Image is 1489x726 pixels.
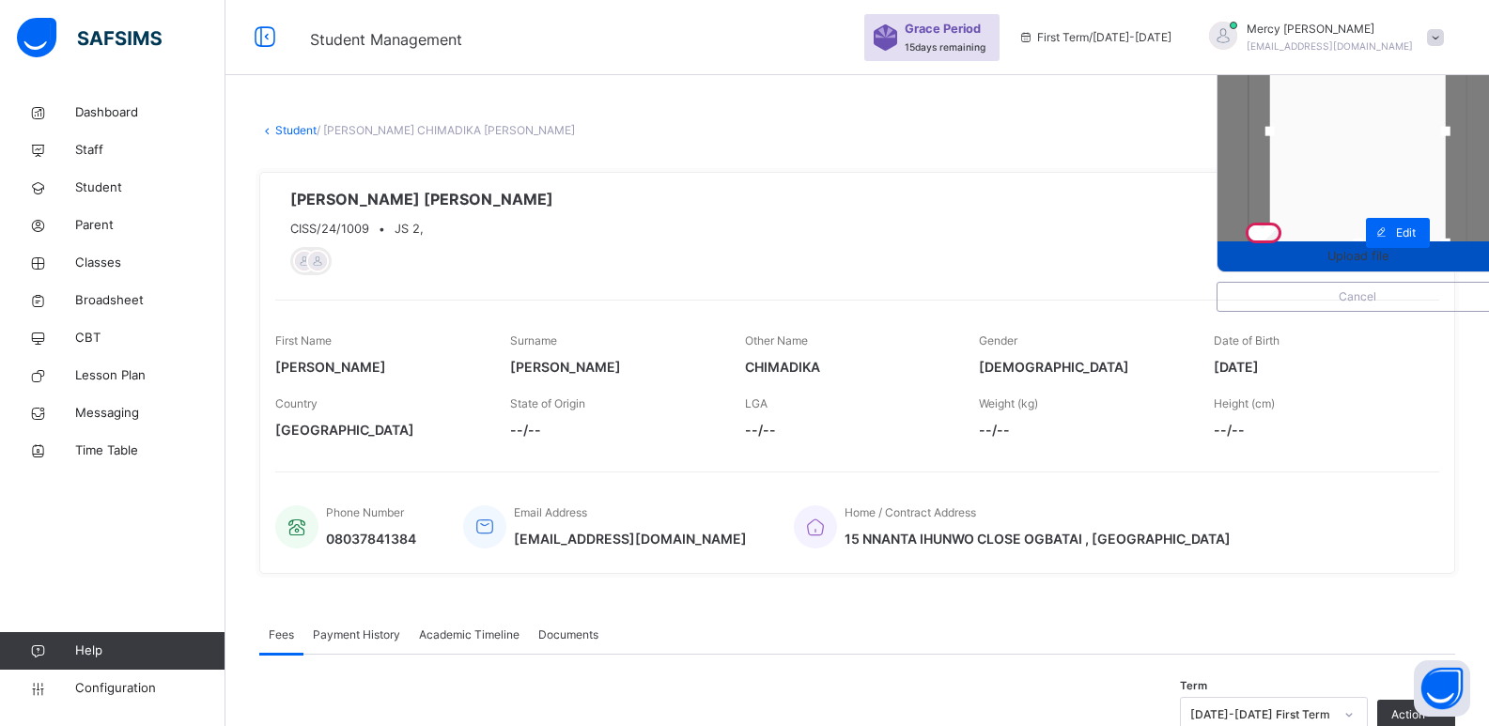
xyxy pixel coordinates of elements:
span: Phone Number [326,505,404,519]
span: State of Origin [510,396,585,410]
span: Broadsheet [75,291,225,310]
span: Time Table [75,441,225,460]
span: Country [275,396,318,410]
span: CBT [75,329,225,348]
a: Student [275,123,317,137]
img: sticker-purple.71386a28dfed39d6af7621340158ba97.svg [874,24,897,51]
span: JS 2, [395,222,424,236]
span: Help [75,641,225,660]
span: CHIMADIKA [745,357,952,377]
img: safsims [17,18,162,57]
span: [PERSON_NAME] [510,357,717,377]
span: 15 days remaining [905,41,985,53]
span: Grace Period [905,20,981,38]
span: Date of Birth [1214,333,1280,348]
span: CISS/24/1009 [290,220,369,238]
span: Mercy [PERSON_NAME] [1247,21,1413,38]
span: Term [1180,678,1207,694]
span: Weight (kg) [979,396,1038,410]
span: Dashboard [75,103,225,122]
span: session/term information [1018,29,1171,46]
span: / [PERSON_NAME] CHIMADIKA [PERSON_NAME] [317,123,575,137]
div: MercyKenneth [1190,21,1453,54]
span: Height (cm) [1214,396,1275,410]
span: Cancel [1232,288,1483,305]
span: LGA [745,396,768,410]
span: --/-- [510,420,717,440]
span: [PERSON_NAME] [PERSON_NAME] [290,188,553,210]
span: --/-- [979,420,1186,440]
span: Gender [979,333,1017,348]
span: First Name [275,333,332,348]
span: Configuration [75,679,225,698]
span: [DATE] [1214,357,1420,377]
span: Email Address [514,505,587,519]
span: Lesson Plan [75,366,225,385]
span: --/-- [1214,420,1420,440]
span: [PERSON_NAME] [275,357,482,377]
span: Home / Contract Address [845,505,976,519]
span: 08037841384 [326,529,416,548]
span: Upload file [1327,247,1388,265]
span: Messaging [75,404,225,423]
span: Parent [75,216,225,235]
span: Edit [1396,224,1416,241]
span: [GEOGRAPHIC_DATA] [275,420,482,440]
span: [EMAIL_ADDRESS][DOMAIN_NAME] [514,529,747,548]
span: Other Name [745,333,808,348]
button: Open asap [1414,660,1470,717]
div: [DATE]-[DATE] First Term [1190,706,1333,723]
span: Classes [75,254,225,272]
span: --/-- [745,420,952,440]
span: Academic Timeline [419,626,520,643]
span: Payment History [313,626,400,643]
span: [EMAIL_ADDRESS][DOMAIN_NAME] [1247,40,1413,52]
span: Documents [538,626,598,643]
span: Student Management [310,30,462,49]
span: Fees [269,626,294,643]
span: 15 NNANTA IHUNWO CLOSE OGBATAI , [GEOGRAPHIC_DATA] [845,529,1231,548]
span: [DEMOGRAPHIC_DATA] [979,357,1186,377]
span: Student [75,178,225,197]
div: • [290,220,553,238]
span: Surname [510,333,557,348]
span: Action [1391,706,1425,723]
span: Staff [75,141,225,160]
